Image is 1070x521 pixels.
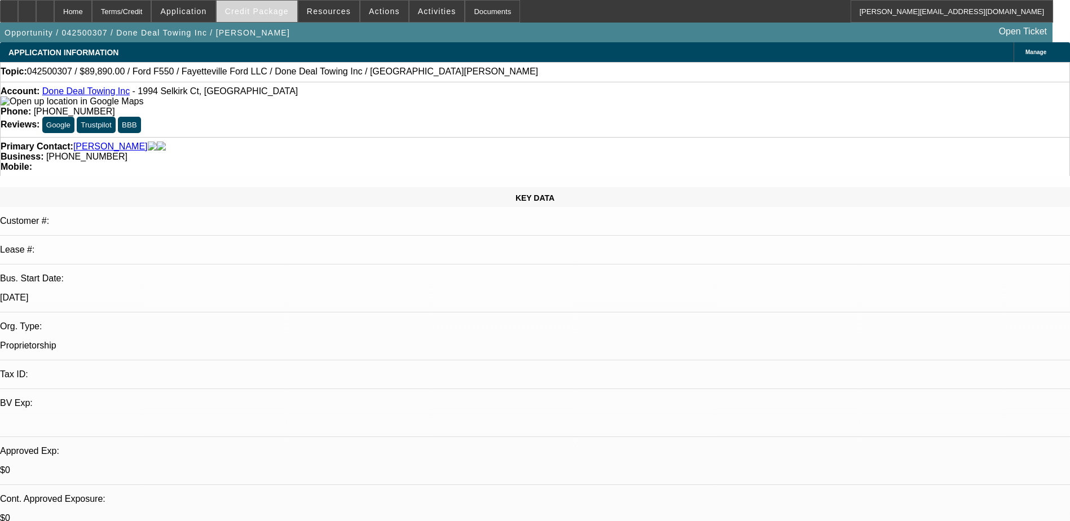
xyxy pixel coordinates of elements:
span: - 1994 Selkirk Ct, [GEOGRAPHIC_DATA] [133,86,298,96]
strong: Topic: [1,67,27,77]
strong: Reviews: [1,120,39,129]
span: Manage [1025,49,1046,55]
span: Opportunity / 042500307 / Done Deal Towing Inc / [PERSON_NAME] [5,28,290,37]
span: Resources [307,7,351,16]
button: Trustpilot [77,117,115,133]
button: Credit Package [217,1,297,22]
img: Open up location in Google Maps [1,96,143,107]
span: Application [160,7,206,16]
span: APPLICATION INFORMATION [8,48,118,57]
strong: Mobile: [1,162,32,171]
span: [PHONE_NUMBER] [46,152,127,161]
button: Google [42,117,74,133]
a: View Google Maps [1,96,143,106]
button: Resources [298,1,359,22]
strong: Primary Contact: [1,142,73,152]
strong: Account: [1,86,39,96]
button: BBB [118,117,141,133]
strong: Business: [1,152,43,161]
span: 042500307 / $89,890.00 / Ford F550 / Fayetteville Ford LLC / Done Deal Towing Inc / [GEOGRAPHIC_D... [27,67,538,77]
span: Activities [418,7,456,16]
button: Actions [360,1,408,22]
a: [PERSON_NAME] [73,142,148,152]
a: Done Deal Towing Inc [42,86,130,96]
img: facebook-icon.png [148,142,157,152]
span: Actions [369,7,400,16]
a: Open Ticket [994,22,1051,41]
strong: Phone: [1,107,31,116]
button: Application [152,1,215,22]
span: Credit Package [225,7,289,16]
img: linkedin-icon.png [157,142,166,152]
span: [PHONE_NUMBER] [34,107,115,116]
span: KEY DATA [516,193,554,202]
button: Activities [409,1,465,22]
